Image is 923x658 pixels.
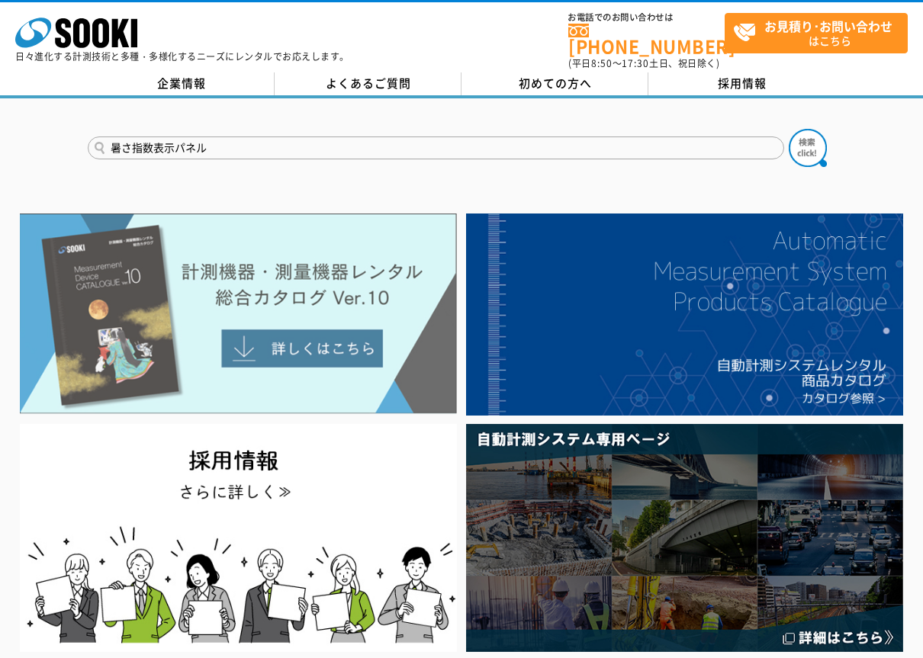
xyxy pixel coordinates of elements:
a: 採用情報 [648,72,835,95]
strong: お見積り･お問い合わせ [764,17,892,35]
a: お見積り･お問い合わせはこちら [725,13,908,53]
a: よくあるご質問 [275,72,461,95]
p: 日々進化する計測技術と多種・多様化するニーズにレンタルでお応えします。 [15,52,349,61]
img: 自動計測システム専用ページ [466,424,903,651]
img: SOOKI recruit [20,424,457,651]
span: 17:30 [622,56,649,70]
img: Catalog Ver10 [20,213,457,414]
span: 初めての方へ [519,75,592,91]
a: [PHONE_NUMBER] [568,24,725,55]
img: btn_search.png [789,129,827,167]
span: お電話でのお問い合わせは [568,13,725,22]
span: はこちら [733,14,907,52]
input: 商品名、型式、NETIS番号を入力してください [88,136,784,159]
span: 8:50 [591,56,613,70]
img: 自動計測システムカタログ [466,213,903,416]
span: (平日 ～ 土日、祝日除く) [568,56,719,70]
a: 企業情報 [88,72,275,95]
a: 初めての方へ [461,72,648,95]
